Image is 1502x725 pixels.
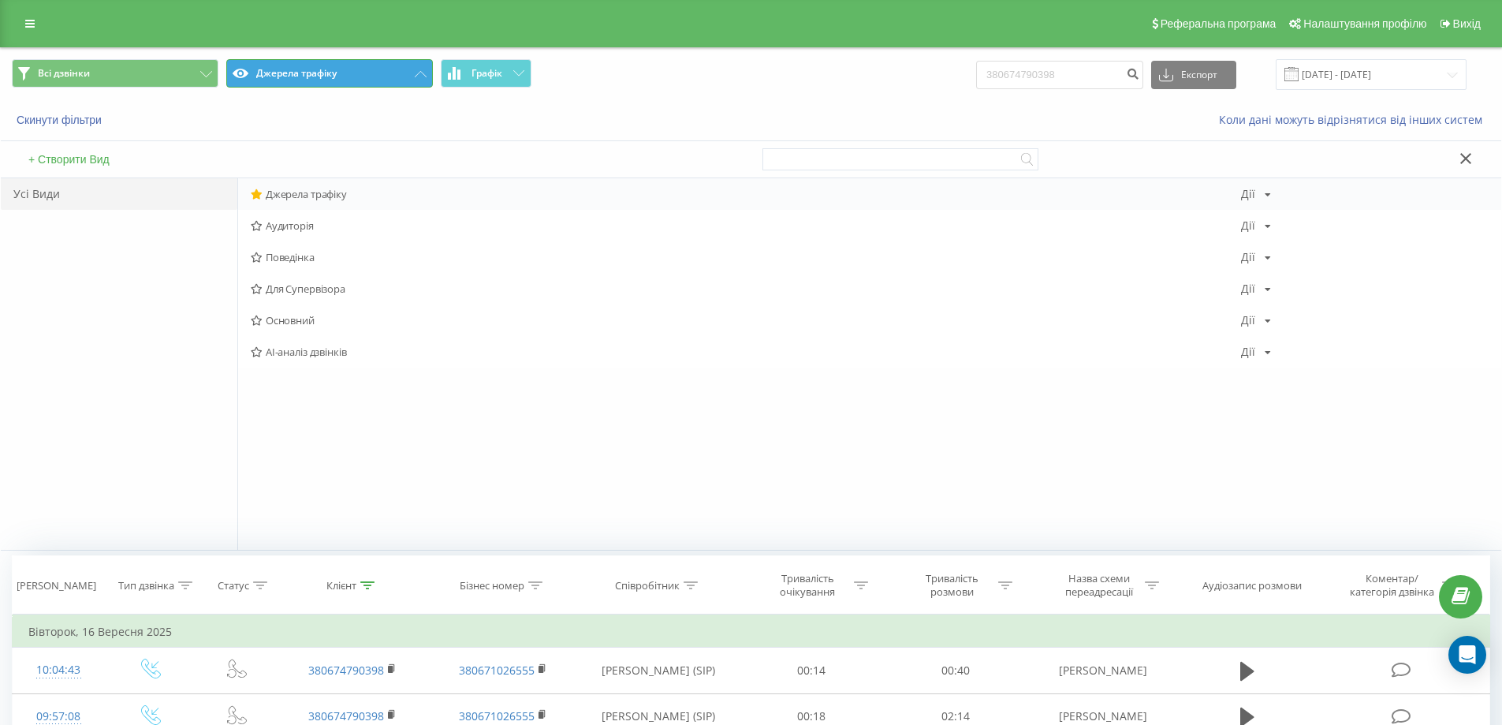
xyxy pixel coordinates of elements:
div: Аудіозапис розмови [1202,579,1302,592]
div: 10:04:43 [28,655,89,686]
span: Для Супервізора [251,283,1241,294]
div: [PERSON_NAME] [17,579,96,592]
div: Співробітник [615,579,680,592]
div: Open Intercom Messenger [1448,636,1486,674]
div: Дії [1241,252,1255,263]
div: Тип дзвінка [118,579,174,592]
div: Статус [218,579,249,592]
div: Усі Види [1,178,237,210]
button: + Створити Вид [24,152,114,166]
a: Коли дані можуть відрізнятися вiд інших систем [1219,112,1490,127]
button: Джерела трафіку [226,59,433,88]
div: Тривалість розмови [910,572,994,599]
span: Графік [471,68,502,79]
button: Експорт [1151,61,1236,89]
span: Реферальна програма [1161,17,1277,30]
span: Поведінка [251,252,1241,263]
div: Клієнт [326,579,356,592]
div: Дії [1241,189,1255,200]
div: Коментар/категорія дзвінка [1346,572,1438,599]
button: Закрити [1455,151,1478,168]
div: Дії [1241,346,1255,357]
a: 380671026555 [459,663,535,678]
td: 00:40 [884,648,1028,693]
td: [PERSON_NAME] (SIP) [578,648,740,693]
div: Тривалість очікування [766,572,850,599]
span: AI-аналіз дзвінків [251,346,1241,357]
div: Назва схеми переадресації [1057,572,1141,599]
div: Дії [1241,283,1255,294]
button: Скинути фільтри [12,113,110,127]
span: Всі дзвінки [38,67,90,80]
button: Графік [441,59,531,88]
span: Налаштування профілю [1303,17,1426,30]
input: Пошук за номером [976,61,1143,89]
span: Вихід [1453,17,1481,30]
div: Бізнес номер [460,579,524,592]
span: Джерела трафіку [251,189,1241,200]
a: 380674790398 [308,708,384,723]
a: 380674790398 [308,663,384,678]
td: 00:14 [740,648,884,693]
a: 380671026555 [459,708,535,723]
td: Вівторок, 16 Вересня 2025 [13,616,1490,648]
td: [PERSON_NAME] [1027,648,1177,693]
button: Всі дзвінки [12,59,218,88]
div: Дії [1241,220,1255,231]
span: Основний [251,315,1241,326]
span: Аудиторія [251,220,1241,231]
div: Дії [1241,315,1255,326]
